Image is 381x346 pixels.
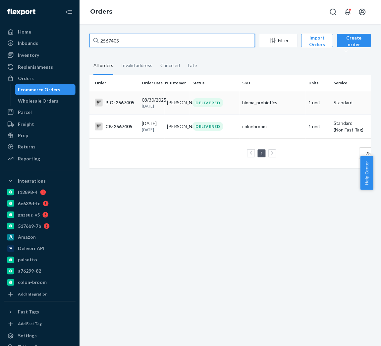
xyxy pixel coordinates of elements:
[18,212,40,218] div: gnzsuz-v5
[4,266,76,277] a: a76299-82
[7,9,35,15] img: Flexport logo
[18,52,39,58] div: Inventory
[95,99,136,107] div: BIO-2567405
[356,5,369,19] button: Open account menu
[4,107,76,118] a: Parcel
[4,255,76,265] a: pulsetto
[4,277,76,288] a: colon-broom
[4,176,76,186] button: Integrations
[18,121,34,128] div: Freight
[18,333,37,339] div: Settings
[4,153,76,164] a: Reporting
[121,57,152,74] div: Invalid address
[18,279,47,286] div: colon-broom
[4,119,76,130] a: Freight
[18,257,37,263] div: pulsetto
[306,91,331,114] td: 1 unit
[89,75,139,91] th: Order
[62,5,76,19] button: Close Navigation
[4,232,76,243] a: Amazon
[15,84,76,95] a: Ecommerce Orders
[18,109,32,116] div: Parcel
[165,114,190,138] td: [PERSON_NAME]
[327,5,340,19] button: Open Search Box
[139,75,165,91] th: Order Date
[341,5,354,19] button: Open notifications
[142,120,162,132] div: [DATE]
[18,64,53,70] div: Replenishments
[259,150,264,156] a: Page 1 is your current page
[306,114,331,138] td: 1 unit
[190,75,240,91] th: Status
[15,96,76,106] a: Wholesale Orders
[331,75,381,91] th: Service
[188,57,197,74] div: Late
[334,99,378,106] p: Standard
[337,34,371,47] button: Create order
[4,291,76,299] a: Add Integration
[259,34,298,47] button: Filter
[4,198,76,209] a: 6e639d-fc
[18,40,38,46] div: Inbounds
[18,321,42,327] div: Add Fast Tag
[240,75,306,91] th: SKU
[242,99,303,106] div: bioma_probiotics
[18,178,46,184] div: Integrations
[192,98,223,107] div: DELIVERED
[4,331,76,341] a: Settings
[160,57,180,74] div: Canceled
[165,91,190,114] td: [PERSON_NAME]
[18,223,41,229] div: 5176b9-7b
[4,243,76,254] a: Deliverr API
[4,141,76,152] a: Returns
[4,50,76,60] a: Inventory
[18,75,34,82] div: Orders
[95,123,136,130] div: CB-2567405
[93,57,113,75] div: All orders
[334,127,378,133] div: (Non Fast Tag)
[18,200,40,207] div: 6e639d-fc
[4,73,76,84] a: Orders
[167,80,188,86] div: Customer
[18,309,39,315] div: Fast Tags
[18,245,44,252] div: Deliverr API
[4,62,76,72] a: Replenishments
[18,143,35,150] div: Returns
[142,103,162,109] p: [DATE]
[89,34,255,47] input: Search orders
[4,187,76,198] a: f12898-4
[360,156,373,190] button: Help Center
[18,268,41,275] div: a76299-82
[259,37,297,44] div: Filter
[18,29,31,35] div: Home
[4,38,76,48] a: Inbounds
[18,234,36,241] div: Amazon
[4,210,76,220] a: gnzsuz-v5
[85,2,118,22] ol: breadcrumbs
[342,35,366,54] div: Create order
[4,130,76,141] a: Prep
[301,34,333,47] button: Import Orders
[18,155,40,162] div: Reporting
[4,221,76,231] a: 5176b9-7b
[18,189,37,196] div: f12898-4
[4,307,76,317] button: Fast Tags
[18,86,61,93] div: Ecommerce Orders
[18,98,59,104] div: Wholesale Orders
[334,120,378,127] p: Standard
[142,97,162,109] div: 08/30/2025
[90,8,112,15] a: Orders
[242,123,303,130] div: colonbroom
[192,122,223,131] div: DELIVERED
[306,75,331,91] th: Units
[4,320,76,328] a: Add Fast Tag
[18,132,28,139] div: Prep
[18,292,47,297] div: Add Integration
[4,27,76,37] a: Home
[142,127,162,132] p: [DATE]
